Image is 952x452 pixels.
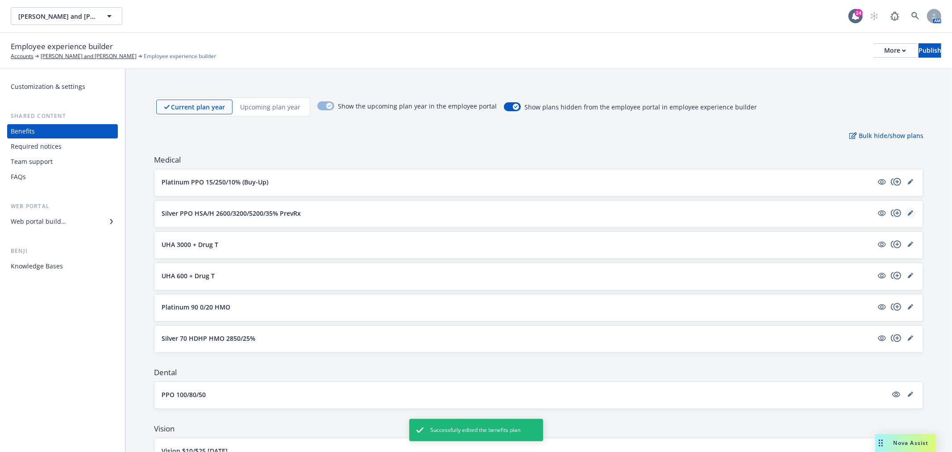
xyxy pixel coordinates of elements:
[154,367,923,378] span: Dental
[877,301,887,312] a: visible
[891,270,902,281] a: copyPlus
[7,214,118,229] a: Web portal builder
[338,101,497,113] span: Show the upcoming plan year in the employee portal
[41,52,137,60] a: [PERSON_NAME] and [PERSON_NAME]
[905,301,916,312] a: editPencil
[11,214,66,229] div: Web portal builder
[865,7,883,25] a: Start snowing
[905,208,916,218] a: editPencil
[891,301,902,312] a: copyPlus
[877,176,887,187] a: visible
[11,7,122,25] button: [PERSON_NAME] and [PERSON_NAME]
[7,139,118,154] a: Required notices
[162,240,218,249] p: UHA 3000 + Drug T
[11,155,53,169] div: Team support
[877,208,887,218] a: visible
[240,102,300,112] p: Upcoming plan year
[877,333,887,343] a: visible
[11,124,35,138] div: Benefits
[162,302,230,312] p: Platinum 90 0/20 HMO
[144,52,216,60] span: Employee experience builder
[884,44,906,57] div: More
[919,43,941,58] button: Publish
[875,434,886,452] div: Drag to move
[162,302,873,312] button: Platinum 90 0/20 HMO
[7,112,118,121] div: Shared content
[905,270,916,281] a: editPencil
[162,209,301,218] p: Silver PPO HSA/H 2600/3200/5200/35% PrevRx
[162,209,873,218] button: Silver PPO HSA/H 2600/3200/5200/35% PrevRx
[905,389,916,400] a: editPencil
[873,43,917,58] button: More
[18,12,96,21] span: [PERSON_NAME] and [PERSON_NAME]
[11,80,85,94] div: Customization & settings
[162,271,215,280] p: UHA 600 + Drug T
[162,271,873,280] button: UHA 600 + Drug T
[7,202,118,211] div: Web portal
[7,259,118,273] a: Knowledge Bases
[154,423,923,434] span: Vision
[905,239,916,250] a: editPencil
[162,334,255,343] p: Silver 70 HDHP HMO 2850/25%
[162,334,873,343] button: Silver 70 HDHP HMO 2850/25%
[11,259,63,273] div: Knowledge Bases
[886,7,904,25] a: Report a Bug
[162,177,873,187] button: Platinum PPO 15/250/10% (Buy-Up)
[7,155,118,169] a: Team support
[524,102,757,112] span: Show plans hidden from the employee portal in employee experience builder
[7,170,118,184] a: FAQs
[162,390,887,399] button: PPO 100/80/50
[7,80,118,94] a: Customization & settings
[11,52,33,60] a: Accounts
[877,270,887,281] a: visible
[11,139,62,154] div: Required notices
[171,102,225,112] p: Current plan year
[849,131,923,140] p: Bulk hide/show plans
[905,333,916,343] a: editPencil
[877,239,887,250] a: visible
[7,124,118,138] a: Benefits
[855,9,863,17] div: 24
[11,41,113,52] span: Employee experience builder
[7,247,118,255] div: Benji
[875,434,936,452] button: Nova Assist
[906,7,924,25] a: Search
[431,426,521,434] span: Successfully edited the benefits plan
[919,44,941,57] div: Publish
[894,439,929,447] span: Nova Assist
[891,333,902,343] a: copyPlus
[154,155,923,165] span: Medical
[891,208,902,218] a: copyPlus
[891,389,902,400] a: visible
[11,170,26,184] div: FAQs
[891,176,902,187] a: copyPlus
[162,240,873,249] button: UHA 3000 + Drug T
[162,177,268,187] p: Platinum PPO 15/250/10% (Buy-Up)
[162,390,206,399] p: PPO 100/80/50
[891,239,902,250] a: copyPlus
[905,176,916,187] a: editPencil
